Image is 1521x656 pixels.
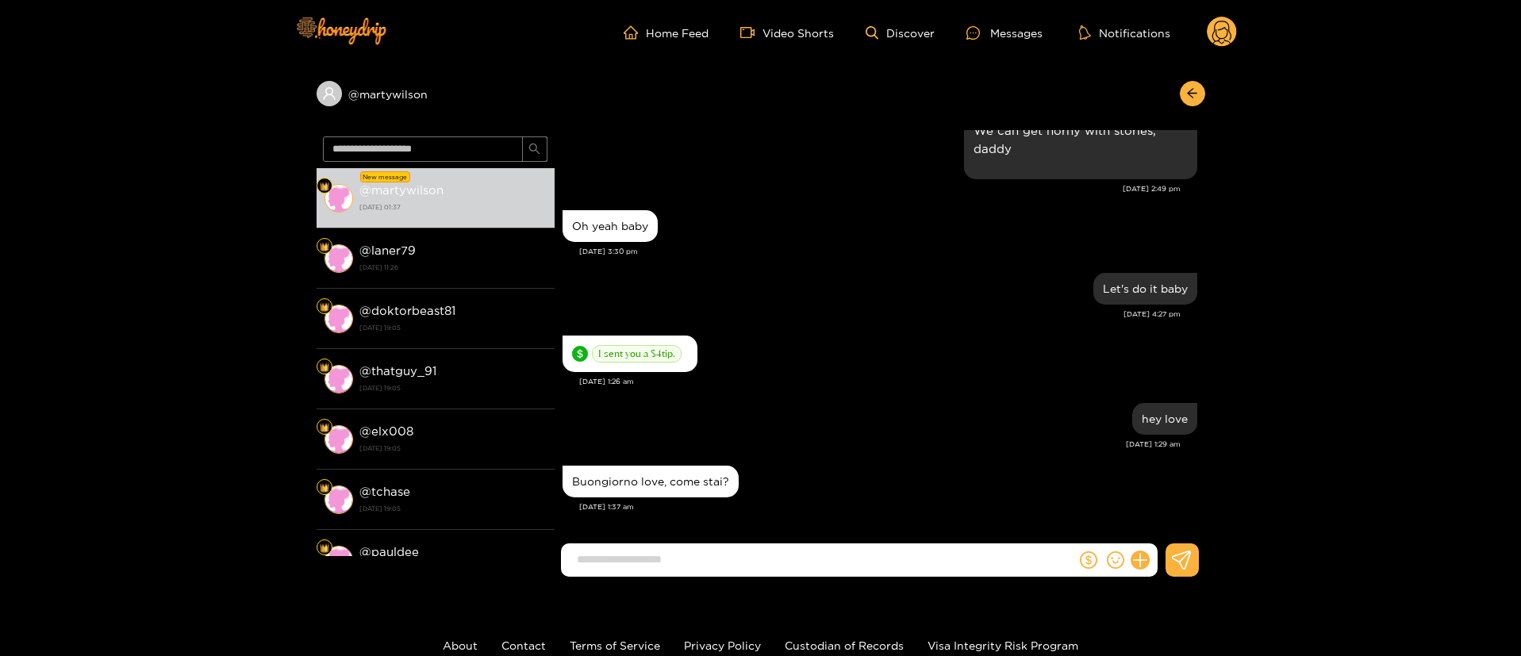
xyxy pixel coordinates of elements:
[1074,25,1175,40] button: Notifications
[1093,273,1197,305] div: Sep. 22, 4:27 pm
[320,483,329,493] img: Fan Level
[325,305,353,333] img: conversation
[592,345,682,363] span: I sent you a $ 4 tip.
[359,381,547,395] strong: [DATE] 19:05
[572,346,588,362] span: dollar-circle
[359,364,436,378] strong: @ thatguy_91
[359,304,455,317] strong: @ doktorbeast81
[579,376,1197,387] div: [DATE] 1:26 am
[740,25,834,40] a: Video Shorts
[1103,282,1188,295] div: Let's do it baby
[572,220,648,232] div: Oh yeah baby
[1180,81,1205,106] button: arrow-left
[1080,551,1097,569] span: dollar
[1142,412,1188,425] div: hey love
[359,501,547,516] strong: [DATE] 19:05
[317,81,555,106] div: @martywilson
[1107,551,1124,569] span: smile
[320,242,329,251] img: Fan Level
[322,86,336,101] span: user
[325,184,353,213] img: conversation
[1186,87,1198,101] span: arrow-left
[624,25,646,40] span: home
[359,260,547,274] strong: [DATE] 11:26
[443,639,478,651] a: About
[1132,403,1197,435] div: Sep. 26, 1:29 am
[740,25,762,40] span: video-camera
[320,543,329,553] img: Fan Level
[570,639,660,651] a: Terms of Service
[359,424,413,438] strong: @ elx008
[359,545,419,558] strong: @ pauldee
[360,171,410,182] div: New message
[320,363,329,372] img: Fan Level
[501,639,546,651] a: Contact
[563,336,697,372] div: Sep. 26, 1:26 am
[563,183,1181,194] div: [DATE] 2:49 pm
[785,639,904,651] a: Custodian of Records
[684,639,761,651] a: Privacy Policy
[320,302,329,312] img: Fan Level
[522,136,547,162] button: search
[624,25,709,40] a: Home Feed
[359,320,547,335] strong: [DATE] 19:05
[528,143,540,156] span: search
[966,24,1043,42] div: Messages
[579,246,1197,257] div: [DATE] 3:30 pm
[320,182,329,191] img: Fan Level
[1077,548,1100,572] button: dollar
[325,485,353,514] img: conversation
[964,94,1197,179] div: Sep. 22, 2:49 pm
[359,200,547,214] strong: [DATE] 01:37
[359,485,410,498] strong: @ tchase
[974,121,1188,158] p: We can get horny with stories, daddy
[563,466,739,497] div: Sep. 26, 1:37 am
[563,309,1181,320] div: [DATE] 4:27 pm
[572,475,729,488] div: Buongiorno love, come stai?
[359,183,444,197] strong: @ martywilson
[359,244,416,257] strong: @ laner79
[928,639,1078,651] a: Visa Integrity Risk Program
[325,365,353,393] img: conversation
[579,501,1197,512] div: [DATE] 1:37 am
[320,423,329,432] img: Fan Level
[359,441,547,455] strong: [DATE] 19:05
[325,546,353,574] img: conversation
[563,439,1181,450] div: [DATE] 1:29 am
[866,26,935,40] a: Discover
[325,425,353,454] img: conversation
[563,210,658,242] div: Sep. 22, 3:30 pm
[325,244,353,273] img: conversation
